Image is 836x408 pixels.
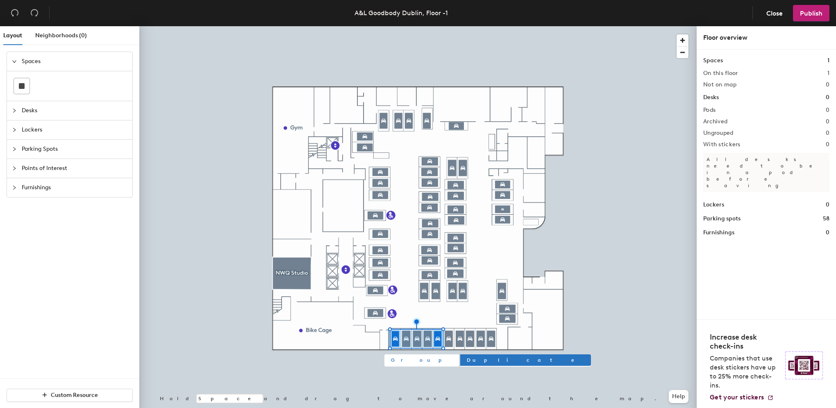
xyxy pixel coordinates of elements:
[826,228,829,237] h1: 0
[35,32,87,39] span: Neighborhoods (0)
[703,228,734,237] h1: Furnishings
[703,200,724,209] h1: Lockers
[22,52,127,71] span: Spaces
[22,178,127,197] span: Furnishings
[785,351,823,379] img: Sticker logo
[354,8,448,18] div: A&L Goodbody Dublin, Floor -1
[800,9,822,17] span: Publish
[669,390,688,403] button: Help
[12,166,17,171] span: collapsed
[460,354,591,366] button: Duplicate
[12,147,17,152] span: collapsed
[3,32,22,39] span: Layout
[7,5,23,21] button: Undo (⌘ + Z)
[22,140,127,159] span: Parking Spots
[22,101,127,120] span: Desks
[823,214,829,223] h1: 58
[703,93,719,102] h1: Desks
[703,141,741,148] h2: With stickers
[710,333,780,351] h4: Increase desk check-ins
[703,56,723,65] h1: Spaces
[703,82,736,88] h2: Not on map
[710,393,774,401] a: Get your stickers
[710,393,764,401] span: Get your stickers
[7,389,133,402] button: Custom Resource
[826,107,829,113] h2: 0
[703,33,829,43] div: Floor overview
[710,354,780,390] p: Companies that use desk stickers have up to 25% more check-ins.
[22,159,127,178] span: Points of Interest
[26,5,43,21] button: Redo (⌘ + ⇧ + Z)
[827,70,829,77] h2: 1
[12,127,17,132] span: collapsed
[12,108,17,113] span: collapsed
[793,5,829,21] button: Publish
[826,141,829,148] h2: 0
[12,59,17,64] span: expanded
[703,153,829,192] p: All desks need to be in a pod before saving
[391,356,452,364] span: Group
[384,354,459,366] button: Group
[826,118,829,125] h2: 0
[766,9,783,17] span: Close
[759,5,790,21] button: Close
[12,185,17,190] span: collapsed
[703,214,741,223] h1: Parking spots
[827,56,829,65] h1: 1
[703,70,738,77] h2: On this floor
[826,130,829,136] h2: 0
[826,200,829,209] h1: 0
[22,120,127,139] span: Lockers
[467,356,584,364] span: Duplicate
[826,82,829,88] h2: 0
[703,130,734,136] h2: Ungrouped
[11,9,19,17] span: undo
[703,107,716,113] h2: Pods
[703,118,727,125] h2: Archived
[826,93,829,102] h1: 0
[51,392,98,399] span: Custom Resource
